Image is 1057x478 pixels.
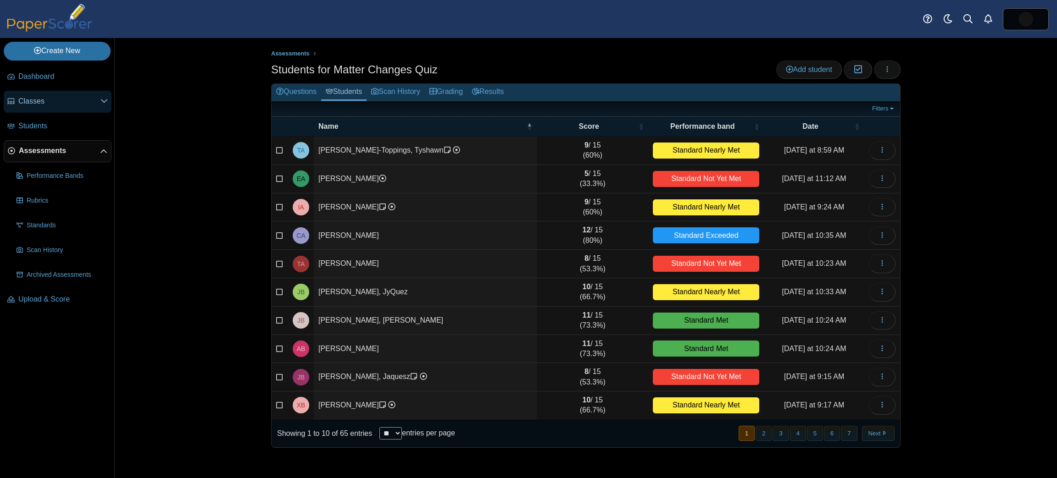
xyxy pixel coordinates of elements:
div: Standard Met [653,341,759,357]
time: Sep 17, 2025 at 10:23 AM [782,259,846,267]
time: Sep 17, 2025 at 9:24 AM [784,203,844,211]
td: [PERSON_NAME], [PERSON_NAME] [314,307,537,335]
span: Students [18,121,108,131]
span: Scan History [27,246,108,255]
img: PaperScorer [4,4,95,32]
b: 11 [583,340,591,347]
b: 9 [584,198,589,206]
span: Avery Bolduc [297,346,306,352]
label: entries per page [402,429,455,437]
td: [PERSON_NAME] [314,221,537,250]
span: Performance Bands [27,171,108,181]
b: 5 [584,170,589,177]
span: Performance band : Activate to sort [754,122,759,131]
a: Grading [425,84,467,101]
a: PaperScorer [4,25,95,33]
time: Sep 17, 2025 at 10:33 AM [782,288,846,296]
button: 1 [739,426,755,441]
td: / 15 (66.7%) [537,278,648,307]
span: JyQuez Barnes [297,289,305,295]
div: Standard Exceeded [653,227,759,243]
span: Date [768,121,852,132]
nav: pagination [738,426,895,441]
span: Date : Activate to sort [854,122,860,131]
span: Classes [18,96,100,106]
span: Jose Bartolon Velazquez [297,317,305,324]
td: / 15 (66.7%) [537,391,648,420]
button: 5 [807,426,823,441]
img: ps.74CSeXsONR1xs8MJ [1018,12,1033,27]
time: Sep 17, 2025 at 10:24 AM [782,345,846,352]
span: Score : Activate to sort [638,122,644,131]
b: 10 [583,283,591,291]
a: Alerts [978,9,998,29]
span: Archived Assessments [27,270,108,280]
span: Assessments [271,50,310,57]
span: Name : Activate to invert sorting [527,122,532,131]
span: Chason Andrews [296,232,305,239]
button: Next [862,426,895,441]
time: Sep 17, 2025 at 9:17 AM [784,401,844,409]
button: 4 [790,426,806,441]
span: Add student [786,66,832,73]
b: 10 [583,396,591,404]
b: 9 [584,141,589,149]
button: 2 [756,426,772,441]
div: Standard Nearly Met [653,199,759,215]
b: 8 [584,368,589,375]
span: Xzavior Brown [297,402,306,408]
a: Performance Bands [13,165,111,187]
a: Students [321,84,367,101]
td: [PERSON_NAME] [314,391,537,420]
a: ps.74CSeXsONR1xs8MJ [1003,8,1049,30]
span: Tyshawn Adams-Toppings [297,147,305,154]
span: Name [318,121,525,132]
td: / 15 (53.3%) [537,250,648,278]
b: 11 [583,311,591,319]
div: Showing 1 to 10 of 65 entries [272,420,372,447]
td: [PERSON_NAME] [314,165,537,193]
div: Standard Nearly Met [653,143,759,159]
span: Rubrics [27,196,108,205]
span: Performance band [653,121,752,132]
a: Filters [870,104,898,113]
time: Sep 19, 2025 at 11:12 AM [782,175,846,182]
div: Standard Not Yet Met [653,369,759,385]
td: / 15 (73.3%) [537,307,648,335]
b: 12 [583,226,591,234]
span: Eva Aguilar [297,176,306,182]
span: Score [541,121,636,132]
a: Rubrics [13,190,111,212]
span: Upload & Score [18,294,108,304]
time: Sep 17, 2025 at 8:59 AM [784,146,844,154]
a: Dashboard [4,66,111,88]
a: Students [4,115,111,137]
a: Upload & Score [4,289,111,311]
td: [PERSON_NAME] [314,250,537,278]
h1: Students for Matter Changes Quiz [271,62,438,77]
td: / 15 (60%) [537,193,648,222]
div: Standard Met [653,313,759,329]
b: 8 [584,254,589,262]
a: Results [467,84,508,101]
a: Add student [776,60,842,79]
td: / 15 (73.3%) [537,335,648,363]
a: Archived Assessments [13,264,111,286]
span: Jasmine McNair [1018,12,1033,27]
td: / 15 (60%) [537,137,648,165]
a: Classes [4,91,111,113]
a: Standards [13,214,111,236]
div: Standard Nearly Met [653,397,759,413]
span: Assessments [19,146,100,156]
td: / 15 (53.3%) [537,363,648,391]
div: Standard Nearly Met [653,284,759,300]
td: [PERSON_NAME]-Toppings, Tyshawn [314,137,537,165]
span: Tyler Ashe [297,261,305,267]
a: Questions [272,84,321,101]
td: / 15 (33.3%) [537,165,648,193]
button: 7 [841,426,857,441]
span: Standards [27,221,108,230]
td: [PERSON_NAME] [314,335,537,363]
span: Iyania Anderson [298,204,304,210]
time: Sep 17, 2025 at 10:24 AM [782,316,846,324]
